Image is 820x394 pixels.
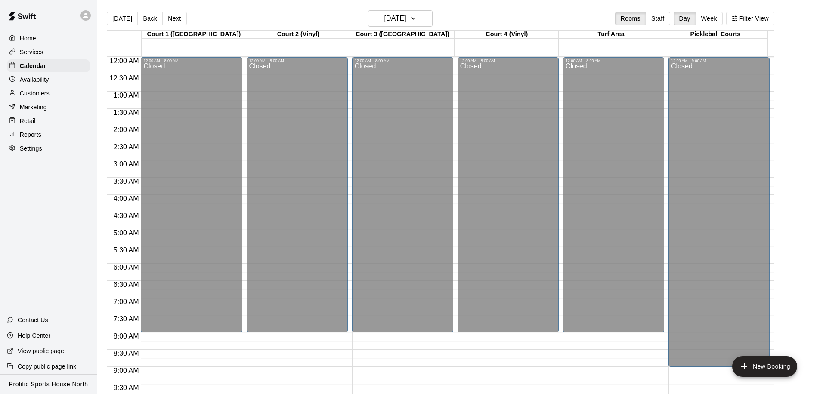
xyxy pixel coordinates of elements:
div: 12:00 AM – 8:00 AM: Closed [352,57,453,332]
p: Calendar [20,62,46,70]
span: 8:00 AM [111,332,141,340]
span: 5:30 AM [111,246,141,254]
a: Marketing [7,101,90,114]
a: Settings [7,142,90,155]
span: 9:00 AM [111,367,141,374]
p: Services [20,48,43,56]
div: Closed [460,63,556,336]
p: Availability [20,75,49,84]
h6: [DATE] [384,12,406,25]
a: Retail [7,114,90,127]
button: Filter View [726,12,774,25]
p: Prolific Sports House North [9,380,88,389]
p: Help Center [18,331,50,340]
div: Pickleball Courts [663,31,767,39]
div: Closed [143,63,239,336]
div: Court 3 ([GEOGRAPHIC_DATA]) [350,31,455,39]
button: Staff [646,12,670,25]
button: Back [137,12,163,25]
span: 8:30 AM [111,350,141,357]
p: Retail [20,117,36,125]
div: 12:00 AM – 8:00 AM [460,58,556,63]
button: [DATE] [368,10,433,27]
span: 6:00 AM [111,264,141,271]
div: 12:00 AM – 8:00 AM: Closed [458,57,559,332]
span: 7:30 AM [111,315,141,323]
div: Court 1 ([GEOGRAPHIC_DATA]) [142,31,246,39]
div: Court 2 (Vinyl) [246,31,350,39]
div: Closed [249,63,345,336]
button: Next [162,12,186,25]
div: Closed [671,63,767,370]
a: Calendar [7,59,90,72]
span: 5:00 AM [111,229,141,237]
span: 3:00 AM [111,160,141,168]
a: Availability [7,73,90,86]
span: 12:30 AM [108,74,141,82]
div: 12:00 AM – 8:00 AM: Closed [247,57,348,332]
button: Rooms [615,12,646,25]
div: Closed [566,63,662,336]
button: Day [674,12,696,25]
a: Customers [7,87,90,100]
div: 12:00 AM – 8:00 AM [249,58,345,63]
p: Copy public page link [18,362,76,371]
span: 4:30 AM [111,212,141,219]
div: 12:00 AM – 9:00 AM [671,58,767,63]
div: 12:00 AM – 8:00 AM: Closed [141,57,242,332]
p: Marketing [20,103,47,111]
div: Closed [355,63,451,336]
button: [DATE] [107,12,138,25]
span: 4:00 AM [111,195,141,202]
span: 9:30 AM [111,384,141,391]
div: 12:00 AM – 8:00 AM [566,58,662,63]
div: 12:00 AM – 8:00 AM [355,58,451,63]
span: 6:30 AM [111,281,141,288]
button: Week [696,12,723,25]
span: 1:00 AM [111,92,141,99]
span: 12:00 AM [108,57,141,65]
div: Turf Area [559,31,663,39]
a: Reports [7,128,90,141]
p: Settings [20,144,42,153]
span: 1:30 AM [111,109,141,116]
button: add [732,356,797,377]
span: 7:00 AM [111,298,141,305]
span: 3:30 AM [111,178,141,185]
a: Services [7,46,90,58]
p: Reports [20,130,41,139]
div: Court 4 (Vinyl) [455,31,559,39]
p: Customers [20,89,50,98]
a: Home [7,32,90,45]
p: Contact Us [18,316,48,324]
div: 12:00 AM – 8:00 AM: Closed [563,57,664,332]
div: 12:00 AM – 9:00 AM: Closed [668,57,770,367]
div: 12:00 AM – 8:00 AM [143,58,239,63]
span: 2:30 AM [111,143,141,151]
span: 2:00 AM [111,126,141,133]
p: Home [20,34,36,43]
p: View public page [18,347,64,355]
